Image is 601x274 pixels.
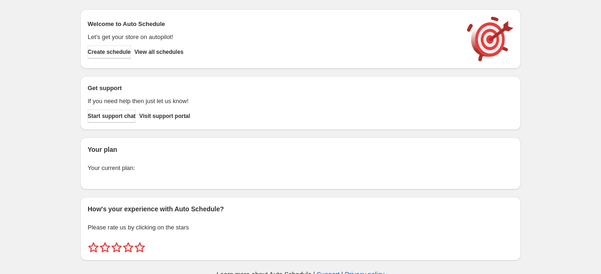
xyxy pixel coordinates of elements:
[134,48,184,56] span: View all schedules
[88,84,458,93] h2: Get support
[139,112,190,120] span: Visit support portal
[88,223,513,232] p: Please rate us by clicking on the stars
[88,33,458,42] p: Let's get your store on autopilot!
[139,110,190,123] a: Visit support portal
[88,204,513,214] h2: How's your experience with Auto Schedule?
[88,163,513,173] p: Your current plan:
[88,112,135,120] span: Start support chat
[88,46,131,59] button: Create schedule
[88,145,513,154] h2: Your plan
[88,110,135,123] a: Start support chat
[134,46,184,59] button: View all schedules
[88,97,458,106] p: If you need help then just let us know!
[88,48,131,56] span: Create schedule
[88,20,458,29] h2: Welcome to Auto Schedule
